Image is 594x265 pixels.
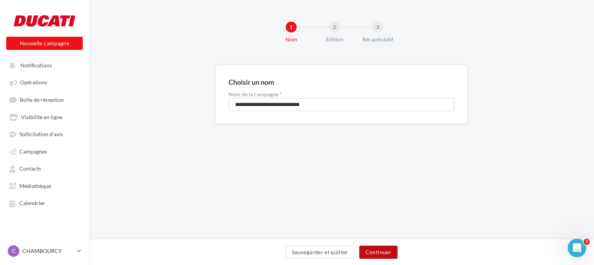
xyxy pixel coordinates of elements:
[6,37,83,50] button: Nouvelle campagne
[19,148,47,155] span: Campagnes
[19,166,41,172] span: Contacts
[19,200,45,207] span: Calendrier
[5,179,84,193] a: Médiathèque
[5,110,84,124] a: Visibilité en ligne
[584,239,590,245] span: 3
[5,75,84,89] a: Opérations
[5,58,81,72] button: Notifications
[329,22,340,32] div: 2
[359,246,398,259] button: Continuer
[20,79,47,86] span: Opérations
[5,127,84,141] a: Sollicitation d'avis
[5,196,84,210] a: Calendrier
[19,131,63,138] span: Sollicitation d'avis
[20,96,64,103] span: Boîte de réception
[310,36,359,43] div: Edition
[5,161,84,175] a: Contacts
[22,247,74,255] p: CHAMBOURCY
[12,247,15,255] span: C
[19,183,51,189] span: Médiathèque
[285,246,355,259] button: Sauvegarder et quitter
[266,36,316,43] div: Nom
[568,239,586,257] iframe: Intercom live chat
[5,92,84,107] a: Boîte de réception
[5,144,84,158] a: Campagnes
[286,22,297,32] div: 1
[353,36,403,43] div: Récapitulatif
[20,62,52,68] span: Notifications
[229,92,454,97] label: Nom de la campagne *
[229,79,274,85] div: Choisir un nom
[6,244,83,258] a: C CHAMBOURCY
[21,114,62,120] span: Visibilité en ligne
[372,22,383,32] div: 3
